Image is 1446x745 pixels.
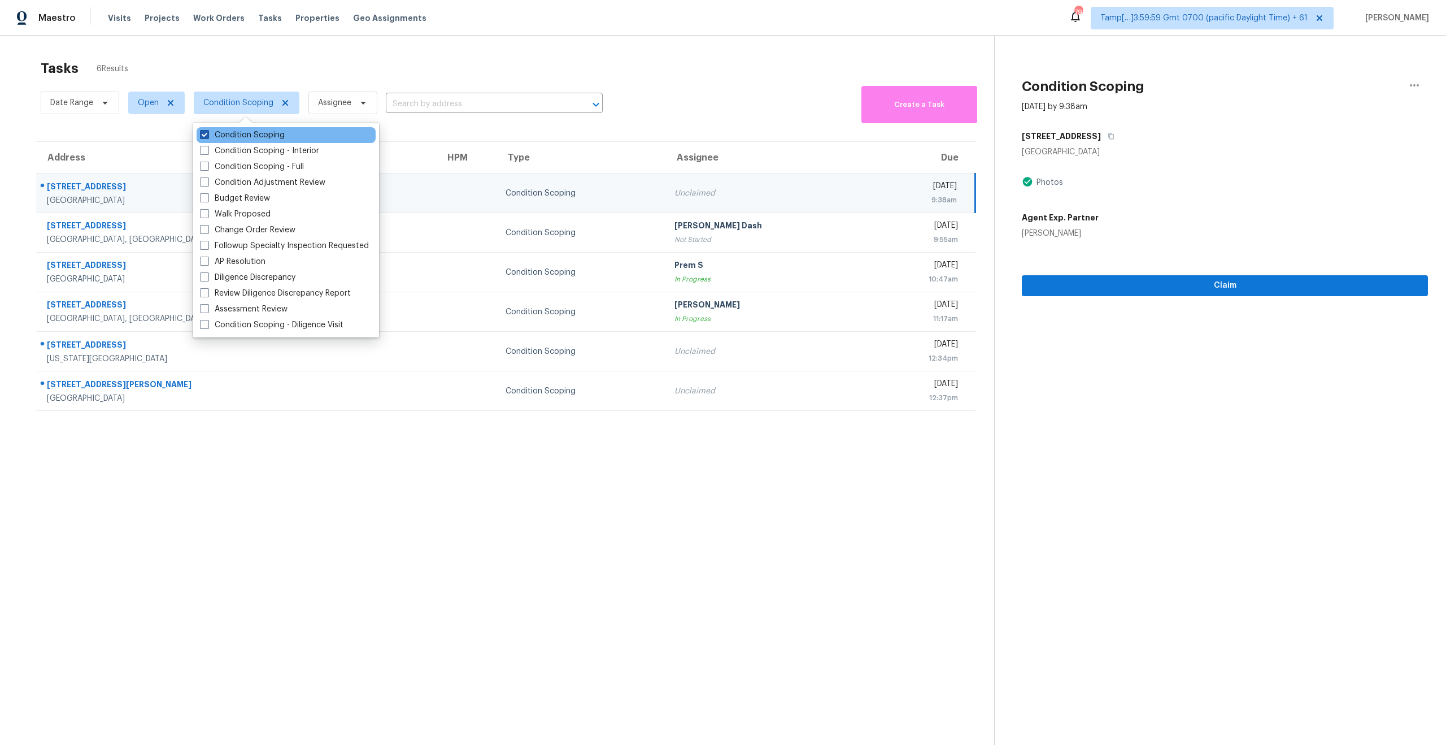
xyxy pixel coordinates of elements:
label: Assessment Review [200,304,288,315]
label: Condition Scoping - Interior [200,145,319,157]
div: [GEOGRAPHIC_DATA] [47,195,427,206]
button: Create a Task [861,86,977,123]
span: Tasks [258,14,282,22]
span: Open [138,97,159,109]
h5: [STREET_ADDRESS] [1022,131,1101,142]
div: [DATE] [877,299,958,313]
label: Condition Scoping - Full [200,161,304,172]
span: [PERSON_NAME] [1361,12,1429,24]
div: [DATE] [877,259,958,274]
div: Condition Scoping [506,386,656,397]
div: [DATE] [877,180,957,194]
span: Claim [1031,279,1419,293]
span: Projects [145,12,180,24]
th: Type [496,142,665,174]
label: Walk Proposed [200,209,271,220]
span: Assignee [318,97,351,109]
div: [PERSON_NAME] Dash [674,220,859,234]
span: 6 Results [97,63,128,75]
span: Visits [108,12,131,24]
div: [STREET_ADDRESS] [47,220,427,234]
div: [PERSON_NAME] [1022,228,1099,239]
div: Unclaimed [674,386,859,397]
div: Unclaimed [674,346,859,357]
div: Photos [1033,177,1063,188]
button: Open [588,97,604,112]
div: Condition Scoping [506,227,656,239]
th: Address [36,142,436,174]
div: Condition Scoping [506,267,656,278]
img: Artifact Present Icon [1022,176,1033,188]
span: Condition Scoping [203,97,273,109]
button: Claim [1022,275,1428,296]
div: Not Started [674,234,859,245]
div: Unclaimed [674,188,859,199]
div: [US_STATE][GEOGRAPHIC_DATA] [47,353,427,365]
div: [DATE] [877,220,958,234]
span: Maestro [38,12,76,24]
span: Date Range [50,97,93,109]
th: Assignee [665,142,868,174]
input: Search by address [386,96,571,113]
div: In Progress [674,313,859,324]
span: Create a Task [867,98,972,111]
div: Condition Scoping [506,346,656,357]
div: [STREET_ADDRESS] [47,339,427,353]
button: Copy Address [1101,126,1116,146]
div: [GEOGRAPHIC_DATA], [GEOGRAPHIC_DATA], 91763 [47,313,427,324]
div: Condition Scoping [506,306,656,318]
label: Diligence Discrepancy [200,272,295,283]
h2: Condition Scoping [1022,81,1144,92]
div: [STREET_ADDRESS] [47,259,427,274]
div: [STREET_ADDRESS] [47,299,427,313]
div: 9:55am [877,234,958,245]
div: [DATE] by 9:38am [1022,101,1087,112]
div: 10:47am [877,274,958,285]
div: [STREET_ADDRESS][PERSON_NAME] [47,379,427,393]
div: 12:34pm [877,353,958,364]
label: Condition Scoping - Diligence Visit [200,319,343,331]
div: 12:37pm [877,392,958,404]
span: Properties [295,12,339,24]
div: [GEOGRAPHIC_DATA] [47,393,427,404]
div: 9:38am [877,194,957,206]
div: [PERSON_NAME] [674,299,859,313]
label: Condition Adjustment Review [200,177,325,188]
div: 791 [1074,7,1082,18]
label: Condition Scoping [200,129,285,141]
label: Followup Specialty Inspection Requested [200,240,369,252]
div: [DATE] [877,378,958,392]
h2: Tasks [41,63,79,74]
div: [STREET_ADDRESS] [47,181,427,195]
div: [GEOGRAPHIC_DATA] [1022,146,1428,158]
div: 11:17am [877,313,958,324]
div: [DATE] [877,339,958,353]
label: Review Diligence Discrepancy Report [200,288,351,299]
div: Condition Scoping [506,188,656,199]
div: In Progress [674,274,859,285]
span: Tamp[…]3:59:59 Gmt 0700 (pacific Daylight Time) + 61 [1100,12,1308,24]
div: [GEOGRAPHIC_DATA] [47,274,427,285]
th: Due [868,142,975,174]
div: [GEOGRAPHIC_DATA], [GEOGRAPHIC_DATA], 93552 [47,234,427,245]
label: Change Order Review [200,224,295,236]
th: HPM [436,142,496,174]
label: Budget Review [200,193,270,204]
div: Prem S [674,259,859,274]
h5: Agent Exp. Partner [1022,212,1099,223]
span: Geo Assignments [353,12,426,24]
span: Work Orders [193,12,245,24]
label: AP Resolution [200,256,265,267]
